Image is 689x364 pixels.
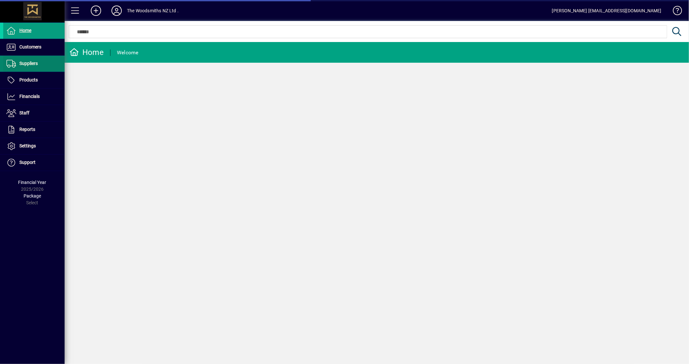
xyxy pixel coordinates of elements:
span: Home [19,28,31,33]
span: Financial Year [18,180,47,185]
div: Home [69,47,104,58]
a: Customers [3,39,65,55]
button: Add [86,5,106,16]
span: Financials [19,94,40,99]
span: Suppliers [19,61,38,66]
a: Knowledge Base [668,1,681,22]
span: Reports [19,127,35,132]
a: Products [3,72,65,88]
button: Profile [106,5,127,16]
a: Financials [3,89,65,105]
span: Settings [19,143,36,148]
div: The Woodsmiths NZ Ltd . [127,5,179,16]
a: Settings [3,138,65,154]
span: Support [19,160,36,165]
span: Package [24,193,41,198]
a: Reports [3,122,65,138]
span: Customers [19,44,41,49]
span: Products [19,77,38,82]
div: Welcome [117,48,139,58]
a: Suppliers [3,56,65,72]
div: [PERSON_NAME] [EMAIL_ADDRESS][DOMAIN_NAME] [552,5,662,16]
span: Staff [19,110,29,115]
a: Support [3,155,65,171]
a: Staff [3,105,65,121]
